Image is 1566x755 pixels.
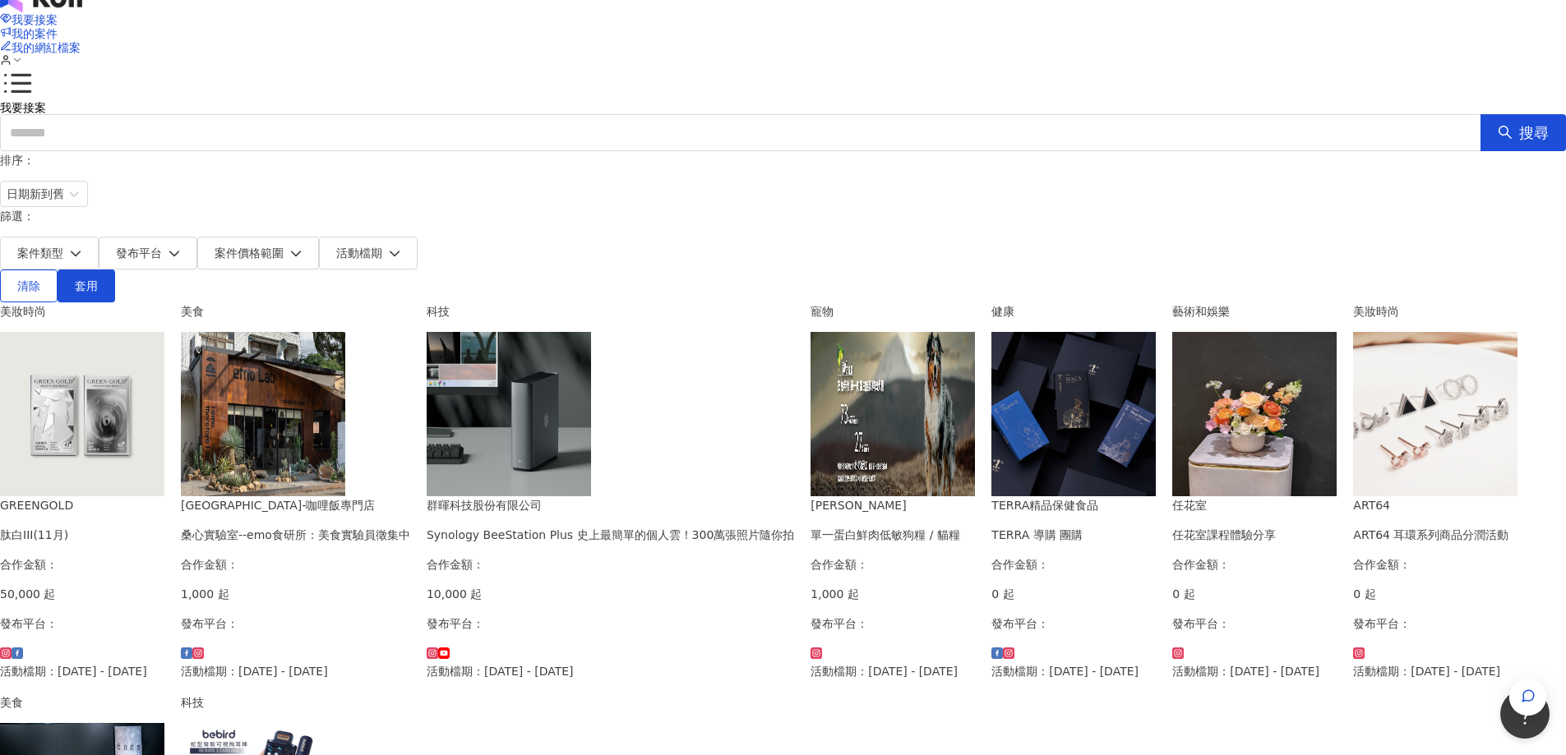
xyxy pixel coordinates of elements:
span: 我的網紅檔案 [12,41,81,54]
div: 美妝時尚 [1353,302,1517,320]
span: 活動檔期 [336,246,382,260]
img: TERRA 團購系列 [991,332,1156,496]
p: 發布平台： [811,615,975,633]
span: 案件價格範圍 [215,246,284,260]
img: Synology BeeStation Plus 史上最簡單的個人雲 [427,332,591,496]
p: 合作金額： [811,555,975,573]
div: 任花室 [1172,496,1337,514]
div: 群暉科技股份有限公司 [427,496,794,514]
p: 活動檔期：[DATE] - [DATE] [181,662,410,680]
img: 插花互惠體驗 [1172,332,1337,496]
div: 單一蛋白鮮肉低敏狗糧 / 貓糧 [811,526,975,544]
p: 發布平台： [427,615,794,633]
div: TERRA 導購 團購 [991,526,1156,544]
p: 0 起 [991,585,1156,603]
div: 健康 [991,302,1156,320]
p: 活動檔期：[DATE] - [DATE] [1353,662,1517,680]
img: 耳環系列銀飾 [1353,332,1517,496]
p: 發布平台： [991,615,1156,633]
p: 活動檔期：[DATE] - [DATE] [1172,662,1337,680]
img: 情緒食光實驗計畫 [181,332,345,496]
p: 發布平台： [181,615,410,633]
button: 發布平台 [99,237,197,269]
div: Synology BeeStation Plus 史上最簡單的個人雲！300萬張照片隨你拍 [427,526,794,544]
p: 活動檔期：[DATE] - [DATE] [811,662,975,680]
button: 活動檔期 [319,237,418,269]
span: 我的案件 [12,27,58,40]
span: 案件類型 [17,246,63,260]
div: 任花室課程體驗分享 [1172,526,1337,544]
p: 1,000 起 [181,585,410,603]
span: 我要接案 [12,13,58,26]
span: search [1498,125,1513,140]
button: 套用 [58,269,115,302]
span: 套用 [75,279,98,292]
div: 科技 [427,302,794,320]
p: 0 起 [1172,585,1337,603]
div: [GEOGRAPHIC_DATA]-咖哩飯專門店 [181,496,410,514]
div: ART64 [1353,496,1517,514]
p: 0 起 [1353,585,1517,603]
p: 合作金額： [181,555,410,573]
p: 活動檔期：[DATE] - [DATE] [991,662,1156,680]
p: 活動檔期：[DATE] - [DATE] [427,662,794,680]
div: ART64 耳環系列商品分潤活動 [1353,526,1517,544]
div: TERRA精品保健食品 [991,496,1156,514]
div: 藝術和娛樂 [1172,302,1337,320]
p: 合作金額： [427,555,794,573]
img: ⭐單一蛋白鮮肉低敏狗糧 / 貓糧 [811,332,975,496]
p: 發布平台： [1353,615,1517,633]
span: 清除 [17,279,40,292]
p: 發布平台： [1172,615,1337,633]
button: 案件價格範圍 [197,237,319,269]
div: 寵物 [811,302,975,320]
div: [PERSON_NAME] [811,496,975,514]
span: 搜尋 [1519,124,1549,142]
p: 10,000 起 [427,585,794,603]
div: 桑心實驗室--emo食研所：美食實驗員徵集中 [181,526,410,544]
p: 合作金額： [1353,555,1517,573]
div: 美食 [181,302,410,320]
p: 合作金額： [1172,555,1337,573]
p: 1,000 起 [811,585,975,603]
button: 搜尋 [1481,114,1566,151]
iframe: Help Scout Beacon - Open [1500,689,1550,739]
div: 科技 [181,693,480,711]
p: 合作金額： [991,555,1156,573]
span: 日期新到舊 [7,182,81,206]
span: 發布平台 [116,246,162,260]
